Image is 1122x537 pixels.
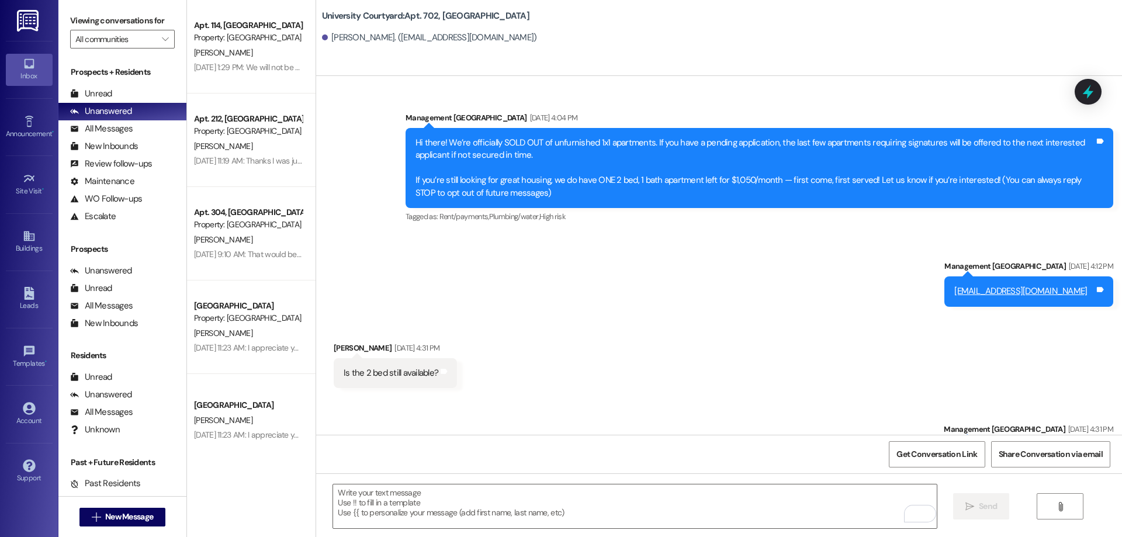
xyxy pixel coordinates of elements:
[70,371,112,383] div: Unread
[162,34,168,44] i: 
[333,484,936,528] textarea: To enrich screen reader interactions, please activate Accessibility in Grammarly extension settings
[991,441,1110,467] button: Share Conversation via email
[70,123,133,135] div: All Messages
[194,328,252,338] span: [PERSON_NAME]
[392,342,439,354] div: [DATE] 4:31 PM
[527,112,578,124] div: [DATE] 4:04 PM
[889,441,985,467] button: Get Conversation Link
[70,12,175,30] label: Viewing conversations for
[953,493,1010,519] button: Send
[979,500,997,512] span: Send
[194,206,302,219] div: Apt. 304, [GEOGRAPHIC_DATA]
[58,66,186,78] div: Prospects + Residents
[944,423,1113,439] div: Management [GEOGRAPHIC_DATA]
[70,265,132,277] div: Unanswered
[105,511,153,523] span: New Message
[58,243,186,255] div: Prospects
[6,341,53,373] a: Templates •
[52,128,54,136] span: •
[194,234,252,245] span: [PERSON_NAME]
[944,260,1113,276] div: Management [GEOGRAPHIC_DATA]
[6,456,53,487] a: Support
[194,300,302,312] div: [GEOGRAPHIC_DATA]
[194,219,302,231] div: Property: [GEOGRAPHIC_DATA]
[1056,502,1065,511] i: 
[965,502,974,511] i: 
[415,137,1095,199] div: Hi there! We’re officially SOLD OUT of unfurnished 1x1 apartments. If you have a pending applicat...
[489,212,539,221] span: Plumbing/water ,
[70,477,141,490] div: Past Residents
[92,512,101,522] i: 
[6,399,53,430] a: Account
[194,342,368,353] div: [DATE] 11:23 AM: I appreciate your efforts, thank you!
[70,88,112,100] div: Unread
[70,140,138,153] div: New Inbounds
[406,112,1113,128] div: Management [GEOGRAPHIC_DATA]
[194,249,647,259] div: [DATE] 9:10 AM: That would be awesome if you could check and let me know what the correct amount ...
[999,448,1103,460] span: Share Conversation via email
[45,358,47,366] span: •
[194,155,459,166] div: [DATE] 11:19 AM: Thanks I was just waiting to pay until that charge was removed
[1066,260,1113,272] div: [DATE] 4:12 PM
[6,54,53,85] a: Inbox
[194,32,302,44] div: Property: [GEOGRAPHIC_DATA]
[344,367,438,379] div: Is the 2 bed still available?
[194,399,302,411] div: [GEOGRAPHIC_DATA]
[194,429,368,440] div: [DATE] 11:23 AM: I appreciate your efforts, thank you!
[194,113,302,125] div: Apt. 212, [GEOGRAPHIC_DATA]
[70,406,133,418] div: All Messages
[70,300,133,312] div: All Messages
[194,47,252,58] span: [PERSON_NAME]
[70,193,142,205] div: WO Follow-ups
[1065,423,1113,435] div: [DATE] 4:31 PM
[70,282,112,295] div: Unread
[6,283,53,315] a: Leads
[539,212,566,221] span: High risk
[58,456,186,469] div: Past + Future Residents
[75,30,156,48] input: All communities
[194,62,359,72] div: [DATE] 1:29 PM: We will not be renewing our lease
[322,32,537,44] div: [PERSON_NAME]. ([EMAIL_ADDRESS][DOMAIN_NAME])
[70,424,120,436] div: Unknown
[406,208,1113,225] div: Tagged as:
[439,212,489,221] span: Rent/payments ,
[6,169,53,200] a: Site Visit •
[194,415,252,425] span: [PERSON_NAME]
[896,448,977,460] span: Get Conversation Link
[70,158,152,170] div: Review follow-ups
[70,389,132,401] div: Unanswered
[334,342,457,358] div: [PERSON_NAME]
[58,349,186,362] div: Residents
[42,185,44,193] span: •
[6,226,53,258] a: Buildings
[70,210,116,223] div: Escalate
[70,105,132,117] div: Unanswered
[17,10,41,32] img: ResiDesk Logo
[70,317,138,330] div: New Inbounds
[79,508,166,526] button: New Message
[954,285,1087,297] a: [EMAIL_ADDRESS][DOMAIN_NAME]
[322,10,529,22] b: University Courtyard: Apt. 702, [GEOGRAPHIC_DATA]
[70,175,134,188] div: Maintenance
[194,19,302,32] div: Apt. 114, [GEOGRAPHIC_DATA]
[194,125,302,137] div: Property: [GEOGRAPHIC_DATA]
[194,312,302,324] div: Property: [GEOGRAPHIC_DATA]
[194,141,252,151] span: [PERSON_NAME]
